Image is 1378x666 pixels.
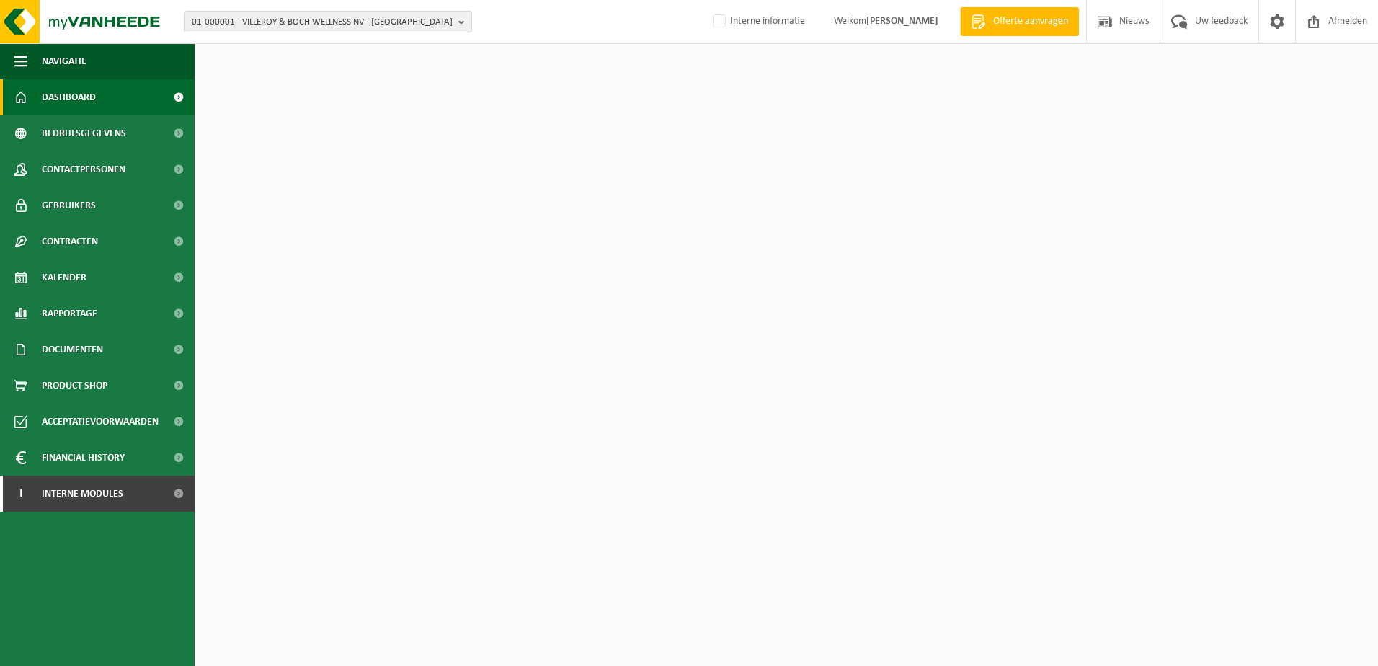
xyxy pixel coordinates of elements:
[42,115,126,151] span: Bedrijfsgegevens
[42,43,86,79] span: Navigatie
[42,404,159,440] span: Acceptatievoorwaarden
[42,79,96,115] span: Dashboard
[42,476,123,512] span: Interne modules
[14,476,27,512] span: I
[710,11,805,32] label: Interne informatie
[42,151,125,187] span: Contactpersonen
[42,368,107,404] span: Product Shop
[42,259,86,296] span: Kalender
[184,11,472,32] button: 01-000001 - VILLEROY & BOCH WELLNESS NV - [GEOGRAPHIC_DATA]
[42,440,125,476] span: Financial History
[42,223,98,259] span: Contracten
[42,187,96,223] span: Gebruikers
[990,14,1072,29] span: Offerte aanvragen
[42,296,97,332] span: Rapportage
[192,12,453,33] span: 01-000001 - VILLEROY & BOCH WELLNESS NV - [GEOGRAPHIC_DATA]
[866,16,938,27] strong: [PERSON_NAME]
[960,7,1079,36] a: Offerte aanvragen
[42,332,103,368] span: Documenten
